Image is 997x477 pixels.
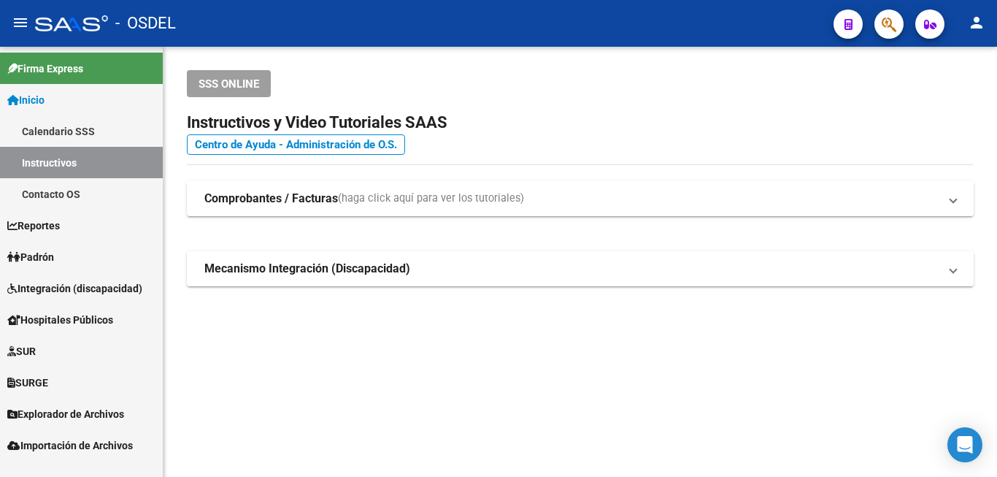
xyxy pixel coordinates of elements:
[7,343,36,359] span: SUR
[7,406,124,422] span: Explorador de Archivos
[187,70,271,97] button: SSS ONLINE
[7,218,60,234] span: Reportes
[7,61,83,77] span: Firma Express
[7,312,113,328] span: Hospitales Públicos
[7,249,54,265] span: Padrón
[7,281,142,297] span: Integración (discapacidad)
[7,375,48,391] span: SURGE
[12,14,29,31] mat-icon: menu
[204,261,410,277] strong: Mecanismo Integración (Discapacidad)
[204,191,338,207] strong: Comprobantes / Facturas
[199,77,259,91] span: SSS ONLINE
[187,134,405,155] a: Centro de Ayuda - Administración de O.S.
[968,14,985,31] mat-icon: person
[187,181,974,216] mat-expansion-panel-header: Comprobantes / Facturas(haga click aquí para ver los tutoriales)
[947,427,982,462] div: Open Intercom Messenger
[187,109,974,137] h2: Instructivos y Video Tutoriales SAAS
[115,7,176,39] span: - OSDEL
[338,191,524,207] span: (haga click aquí para ver los tutoriales)
[7,438,133,454] span: Importación de Archivos
[7,92,45,108] span: Inicio
[187,251,974,286] mat-expansion-panel-header: Mecanismo Integración (Discapacidad)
